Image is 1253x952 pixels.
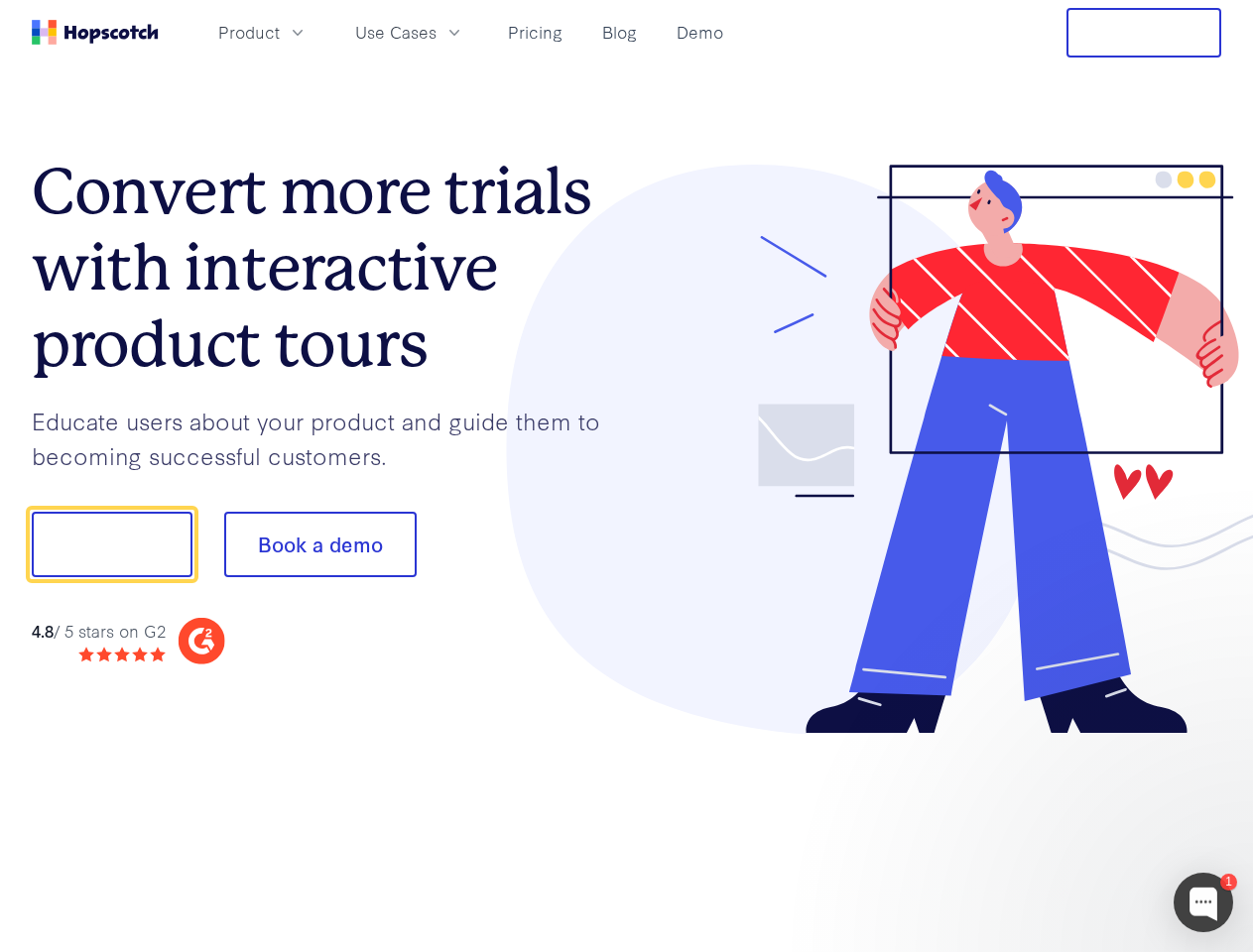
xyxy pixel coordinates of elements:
a: Demo [669,16,731,49]
button: Use Cases [343,16,476,49]
div: 1 [1220,874,1237,891]
button: Show me! [32,512,192,577]
button: Book a demo [224,512,417,577]
a: Pricing [500,16,570,49]
button: Free Trial [1066,8,1221,58]
h1: Convert more trials with interactive product tours [32,154,627,382]
a: Blog [594,16,645,49]
button: Product [206,16,319,49]
strong: 4.8 [32,619,54,642]
p: Educate users about your product and guide them to becoming successful customers. [32,404,627,472]
span: Product [218,20,280,45]
div: / 5 stars on G2 [32,619,166,644]
a: Home [32,20,159,45]
span: Use Cases [355,20,437,45]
